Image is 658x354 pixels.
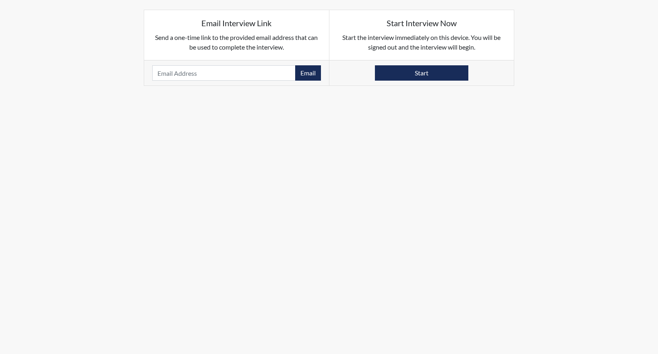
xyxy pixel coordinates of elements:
input: Email Address [152,65,296,81]
p: Start the interview immediately on this device. You will be signed out and the interview will begin. [337,33,506,52]
h5: Start Interview Now [337,18,506,28]
p: Send a one-time link to the provided email address that can be used to complete the interview. [152,33,321,52]
button: Email [295,65,321,81]
button: Start [375,65,468,81]
h5: Email Interview Link [152,18,321,28]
